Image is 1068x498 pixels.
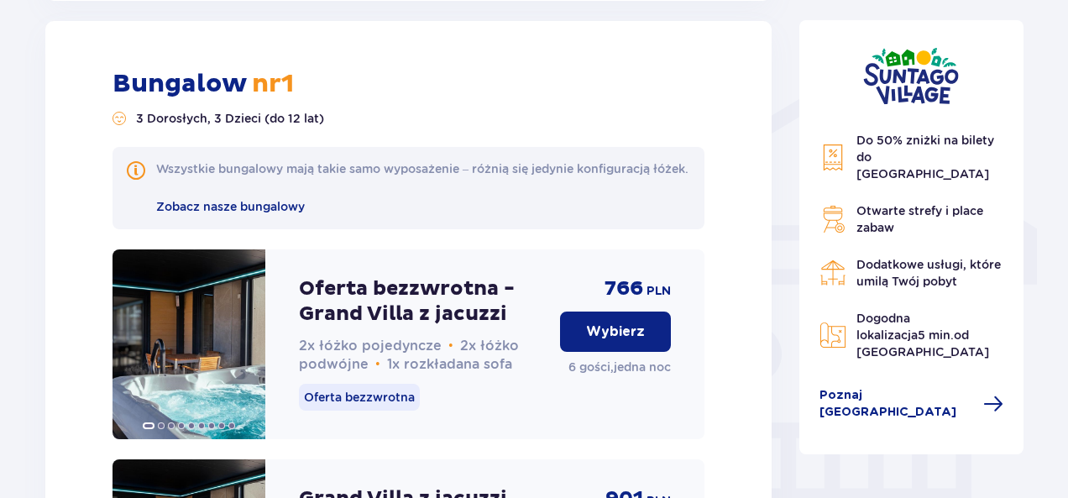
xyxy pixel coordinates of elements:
span: Do 50% zniżki na bilety do [GEOGRAPHIC_DATA] [856,134,994,181]
img: Suntago Village [863,47,959,105]
button: Wybierz [560,312,671,352]
span: • [375,356,380,373]
span: • [448,338,453,354]
span: Dogodna lokalizacja od [GEOGRAPHIC_DATA] [856,312,989,359]
span: 5 min. [918,328,954,342]
span: PLN [647,283,671,300]
p: Oferta bezzwrotna [299,384,420,411]
span: Dodatkowe usługi, które umilą Twój pobyt [856,258,1001,288]
span: 2x łóżko pojedyncze [299,338,442,354]
span: nr 1 [246,68,294,99]
a: Zobacz nasze bungalowy [156,197,305,216]
a: Poznaj [GEOGRAPHIC_DATA] [819,387,1004,421]
span: Otwarte strefy i place zabaw [856,204,983,234]
img: Liczba gości [113,112,126,125]
img: Discount Icon [819,144,846,171]
span: Poznaj [GEOGRAPHIC_DATA] [819,387,974,421]
span: Zobacz nasze bungalowy [156,200,305,213]
p: 3 Dorosłych, 3 Dzieci (do 12 lat) [136,110,324,127]
p: Bungalow [113,68,294,100]
p: 6 gości , jedna noc [568,359,671,375]
span: 1x rozkładana sofa [387,356,512,372]
img: Oferta bezzwrotna - Grand Villa z jacuzzi [113,249,265,439]
p: Wybierz [586,322,645,341]
img: Grill Icon [819,206,846,233]
p: Oferta bezzwrotna - Grand Villa z jacuzzi [299,276,547,327]
img: Restaurant Icon [819,259,846,286]
span: 766 [605,276,643,301]
img: Map Icon [819,322,846,349]
div: Wszystkie bungalowy mają takie samo wyposażenie – różnią się jedynie konfiguracją łóżek. [156,160,688,177]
